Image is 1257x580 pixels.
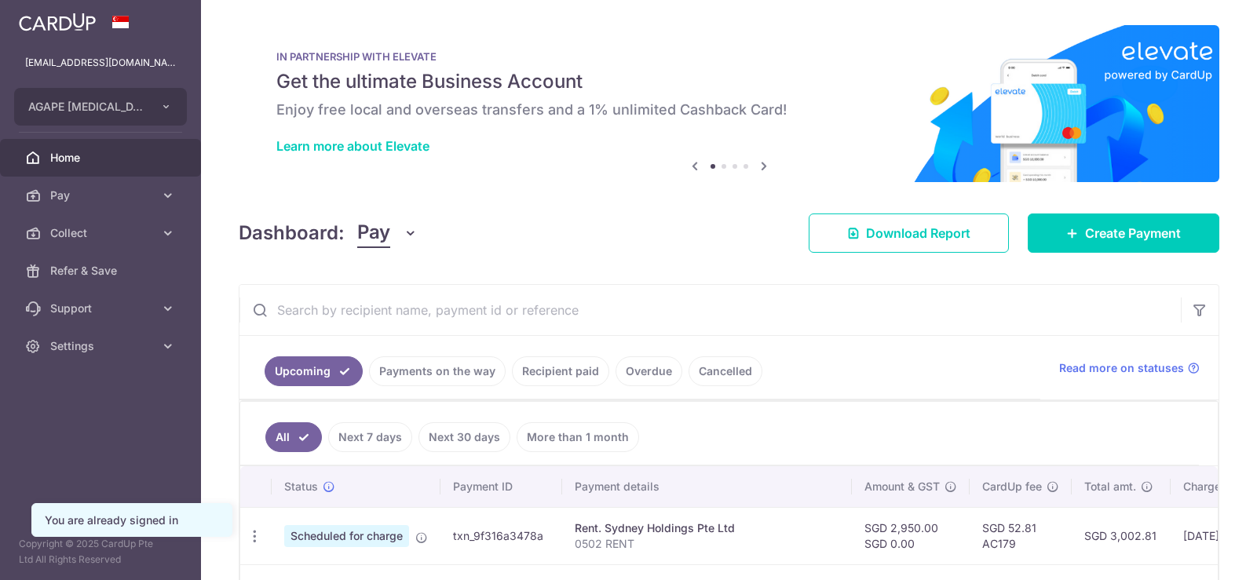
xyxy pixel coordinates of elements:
span: Home [50,150,154,166]
span: Amount & GST [864,479,940,494]
th: Payment details [562,466,852,507]
a: Download Report [809,213,1009,253]
span: Settings [50,338,154,354]
span: Total amt. [1084,479,1136,494]
td: SGD 3,002.81 [1072,507,1171,564]
a: Payments on the way [369,356,506,386]
a: Create Payment [1028,213,1219,253]
span: Pay [50,188,154,203]
a: Overdue [616,356,682,386]
td: SGD 2,950.00 SGD 0.00 [852,507,970,564]
h4: Dashboard: [239,219,345,247]
a: Cancelled [689,356,762,386]
span: Status [284,479,318,494]
div: Rent. Sydney Holdings Pte Ltd [575,520,839,536]
a: Learn more about Elevate [276,138,429,154]
a: All [265,422,322,452]
span: Pay [357,218,390,248]
span: Refer & Save [50,263,154,279]
input: Search by recipient name, payment id or reference [239,285,1181,335]
p: [EMAIL_ADDRESS][DOMAIN_NAME] [25,55,176,71]
a: Next 30 days [418,422,510,452]
span: Support [50,301,154,316]
span: Create Payment [1085,224,1181,243]
td: txn_9f316a3478a [440,507,562,564]
button: AGAPE [MEDICAL_DATA] CLINIC PTE. LTD. [14,88,187,126]
p: 0502 RENT [575,536,839,552]
h6: Enjoy free local and overseas transfers and a 1% unlimited Cashback Card! [276,100,1182,119]
a: More than 1 month [517,422,639,452]
span: AGAPE [MEDICAL_DATA] CLINIC PTE. LTD. [28,99,144,115]
span: CardUp fee [982,479,1042,494]
h5: Get the ultimate Business Account [276,69,1182,94]
a: Read more on statuses [1059,360,1200,376]
a: Recipient paid [512,356,609,386]
img: Renovation banner [239,25,1219,182]
span: Download Report [866,224,970,243]
p: IN PARTNERSHIP WITH ELEVATE [276,50,1182,63]
a: Upcoming [265,356,363,386]
span: Read more on statuses [1059,360,1184,376]
button: Pay [357,218,418,248]
img: CardUp [19,13,96,31]
span: Charge date [1183,479,1248,494]
span: Scheduled for charge [284,525,409,547]
a: Next 7 days [328,422,412,452]
td: SGD 52.81 AC179 [970,507,1072,564]
th: Payment ID [440,466,562,507]
div: You are already signed in [45,513,219,528]
span: Collect [50,225,154,241]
